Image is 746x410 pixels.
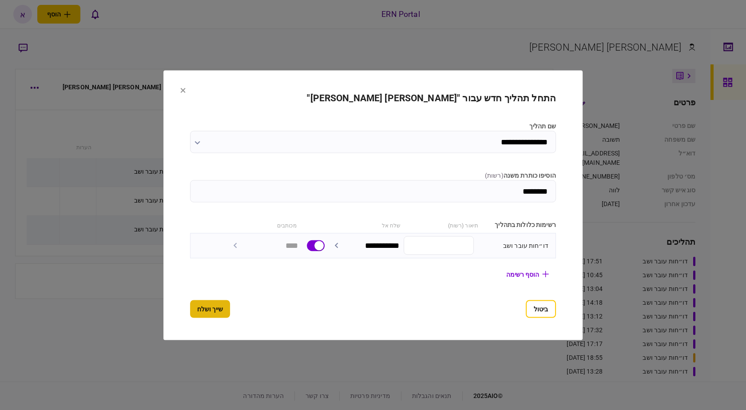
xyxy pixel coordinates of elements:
label: שם תהליך [190,121,556,131]
button: שייך ושלח [190,300,230,318]
div: תיאור (רשות) [405,220,478,229]
div: מכותבים [223,220,297,229]
div: דו״חות עובר ושב [478,241,548,250]
h2: התחל תהליך חדש עבור "[PERSON_NAME] [PERSON_NAME]" [190,92,556,103]
div: רשימות כלולות בתהליך [483,220,556,229]
label: הוסיפו כותרת משנה [190,171,556,180]
button: ביטול [526,300,556,318]
button: הוסף רשימה [499,266,556,282]
div: שלח אל [328,220,401,229]
span: ( רשות ) [485,171,504,179]
input: שם תהליך [190,131,556,153]
input: הוסיפו כותרת משנה [190,180,556,202]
